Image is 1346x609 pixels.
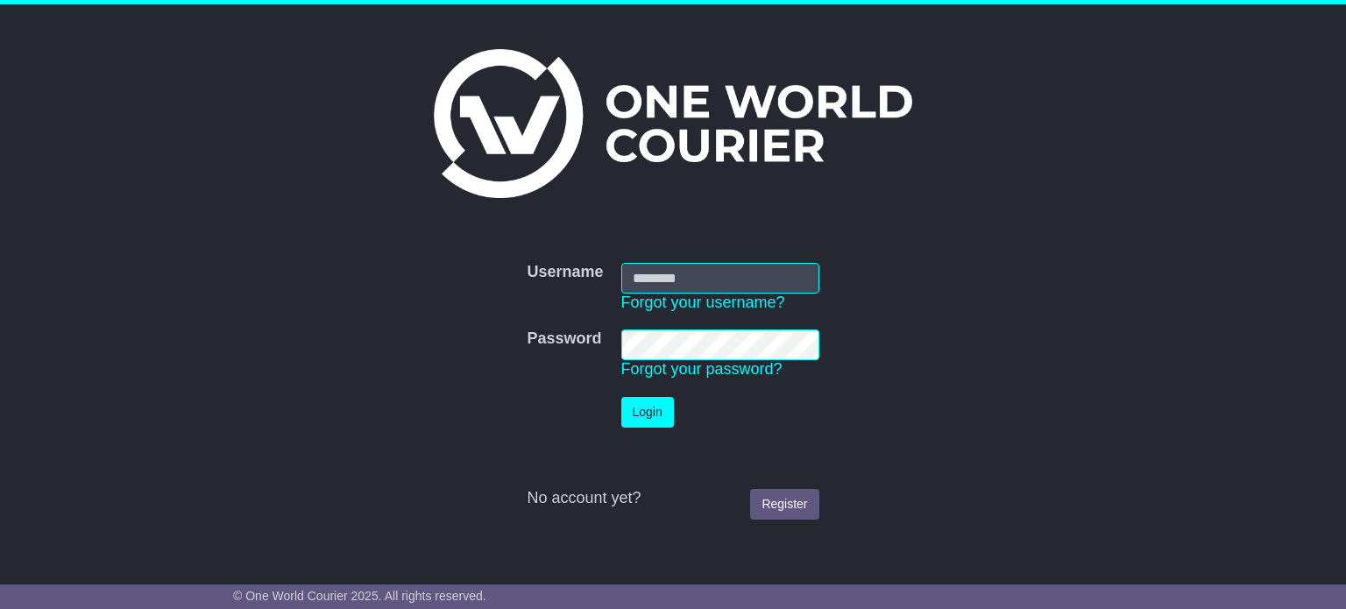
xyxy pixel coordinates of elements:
[527,329,601,349] label: Password
[527,263,603,282] label: Username
[621,360,783,378] a: Forgot your password?
[750,489,818,520] a: Register
[621,294,785,311] a: Forgot your username?
[621,397,674,428] button: Login
[527,489,818,508] div: No account yet?
[434,49,912,198] img: One World
[233,589,486,603] span: © One World Courier 2025. All rights reserved.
